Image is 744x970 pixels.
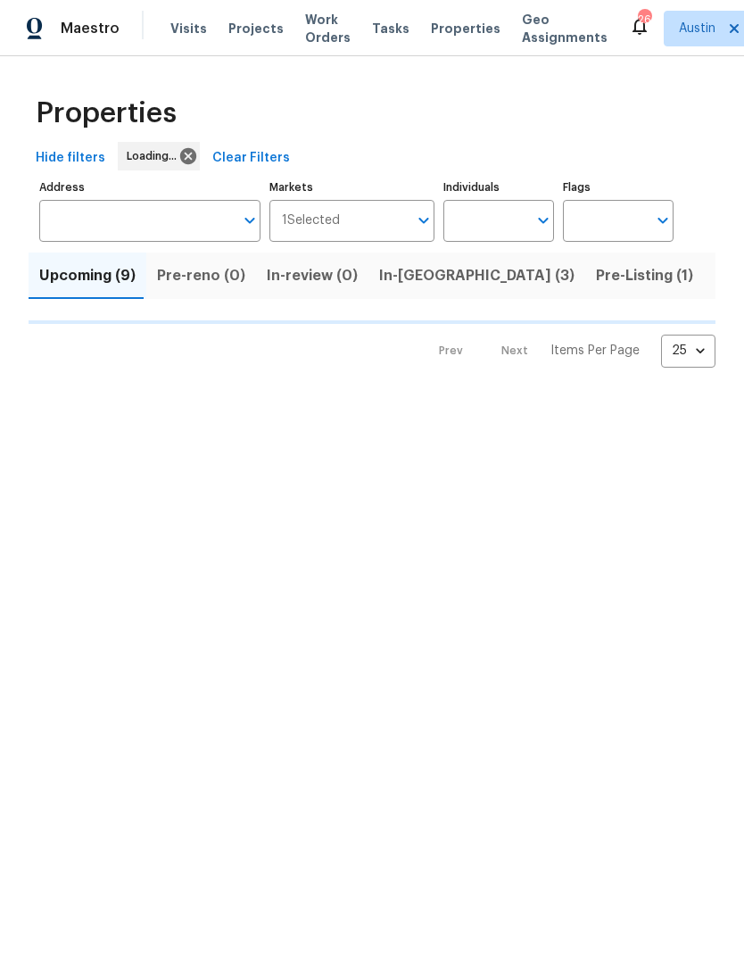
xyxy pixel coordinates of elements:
[305,11,351,46] span: Work Orders
[411,208,436,233] button: Open
[661,327,715,374] div: 25
[212,147,290,170] span: Clear Filters
[282,213,340,228] span: 1 Selected
[61,20,120,37] span: Maestro
[596,263,693,288] span: Pre-Listing (1)
[127,147,184,165] span: Loading...
[638,11,650,29] div: 26
[431,20,500,37] span: Properties
[422,335,715,368] nav: Pagination Navigation
[118,142,200,170] div: Loading...
[39,182,260,193] label: Address
[563,182,674,193] label: Flags
[267,263,358,288] span: In-review (0)
[650,208,675,233] button: Open
[36,104,177,122] span: Properties
[522,11,608,46] span: Geo Assignments
[269,182,435,193] label: Markets
[205,142,297,175] button: Clear Filters
[443,182,554,193] label: Individuals
[36,147,105,170] span: Hide filters
[531,208,556,233] button: Open
[157,263,245,288] span: Pre-reno (0)
[228,20,284,37] span: Projects
[170,20,207,37] span: Visits
[29,142,112,175] button: Hide filters
[550,342,640,360] p: Items Per Page
[679,20,715,37] span: Austin
[379,263,575,288] span: In-[GEOGRAPHIC_DATA] (3)
[237,208,262,233] button: Open
[372,22,409,35] span: Tasks
[39,263,136,288] span: Upcoming (9)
